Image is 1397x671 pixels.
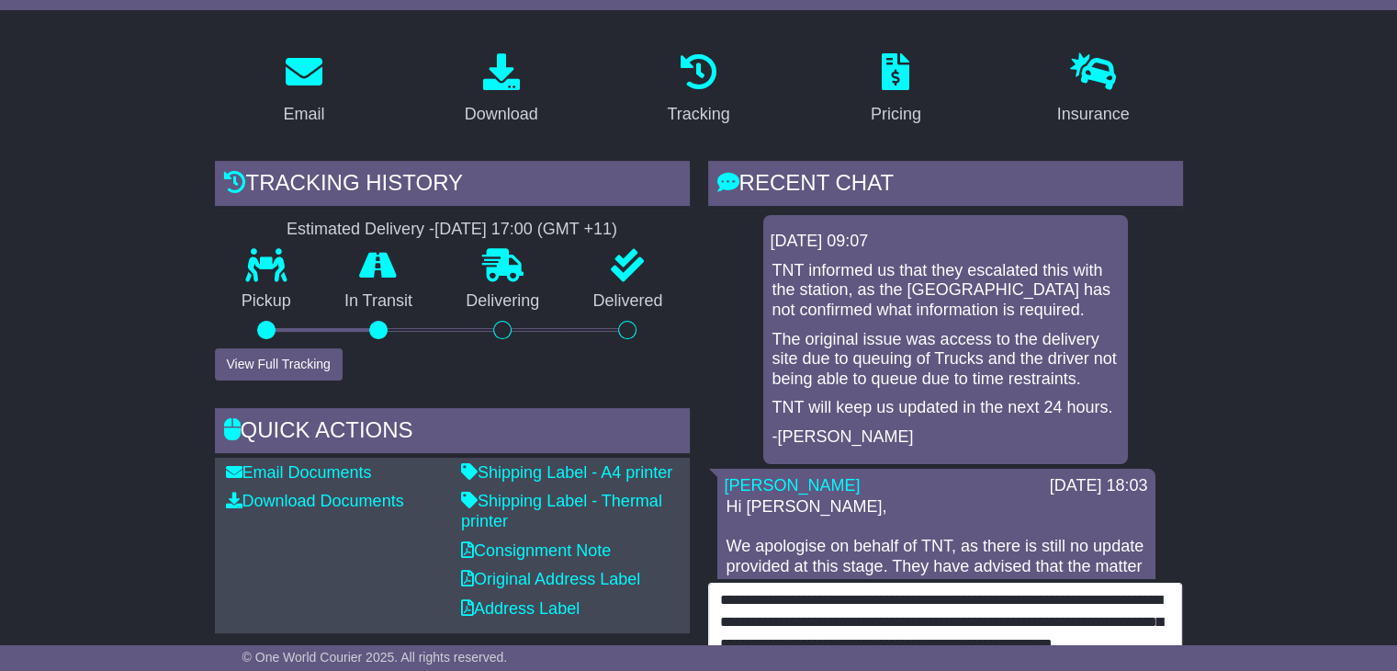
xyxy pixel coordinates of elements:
a: Consignment Note [461,541,611,560]
div: [DATE] 09:07 [771,232,1121,252]
a: Shipping Label - Thermal printer [461,492,662,530]
div: Insurance [1057,102,1130,127]
a: Tracking [655,47,741,133]
p: In Transit [318,291,439,312]
a: Download Documents [226,492,404,510]
div: Tracking history [215,161,690,210]
a: Shipping Label - A4 printer [461,463,672,482]
a: Insurance [1045,47,1142,133]
p: Delivered [566,291,689,312]
p: Delivering [439,291,566,312]
a: Original Address Label [461,570,640,588]
button: View Full Tracking [215,348,343,381]
a: Email [271,47,336,133]
p: TNT informed us that they escalated this with the station, as the [GEOGRAPHIC_DATA] has not confi... [772,261,1119,321]
a: [PERSON_NAME] [725,476,861,495]
p: The original issue was access to the delivery site due to queuing of Trucks and the driver not be... [772,330,1119,390]
span: © One World Courier 2025. All rights reserved. [242,650,508,665]
a: Pricing [859,47,933,133]
div: RECENT CHAT [708,161,1183,210]
p: -[PERSON_NAME] [772,427,1119,448]
p: Pickup [215,291,318,312]
p: TNT will keep us updated in the next 24 hours. [772,398,1119,418]
div: Tracking [667,102,729,127]
div: [DATE] 18:03 [1050,476,1148,496]
div: Quick Actions [215,408,690,458]
div: Download [465,102,538,127]
div: Estimated Delivery - [215,220,690,240]
a: Download [453,47,550,133]
a: Address Label [461,599,580,618]
div: [DATE] 17:00 (GMT +11) [434,220,617,240]
div: Email [283,102,324,127]
a: Email Documents [226,463,372,482]
div: Pricing [871,102,921,127]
